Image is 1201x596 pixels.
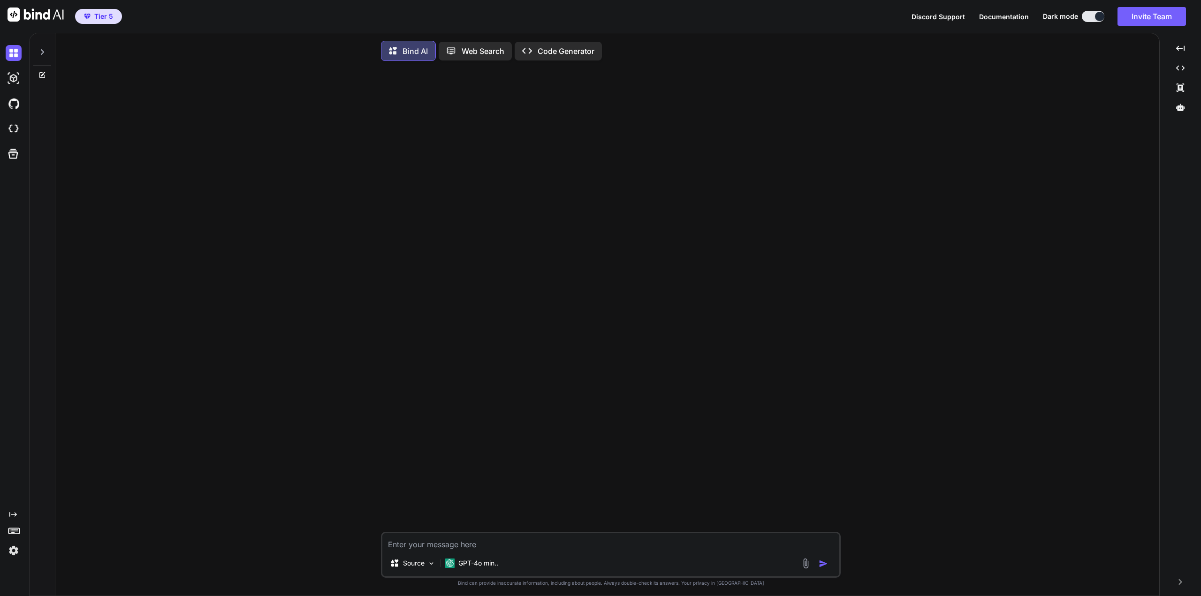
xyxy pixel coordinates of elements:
p: Bind can provide inaccurate information, including about people. Always double-check its answers.... [381,580,841,587]
p: GPT-4o min.. [458,558,498,568]
img: GPT-4o mini [445,558,455,568]
span: Documentation [979,13,1029,21]
img: settings [6,543,22,558]
img: Pick Models [427,559,435,567]
p: Bind AI [403,45,428,57]
img: icon [819,559,828,568]
img: darkChat [6,45,22,61]
img: githubDark [6,96,22,112]
img: premium [84,14,91,19]
img: cloudideIcon [6,121,22,137]
button: Discord Support [912,12,965,22]
button: premiumTier 5 [75,9,122,24]
button: Documentation [979,12,1029,22]
span: Dark mode [1043,12,1078,21]
button: Invite Team [1117,7,1186,26]
p: Web Search [462,45,504,57]
img: attachment [800,558,811,569]
span: Tier 5 [94,12,113,21]
img: darkAi-studio [6,70,22,86]
p: Source [403,558,425,568]
p: Code Generator [538,45,594,57]
span: Discord Support [912,13,965,21]
img: Bind AI [8,8,64,22]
